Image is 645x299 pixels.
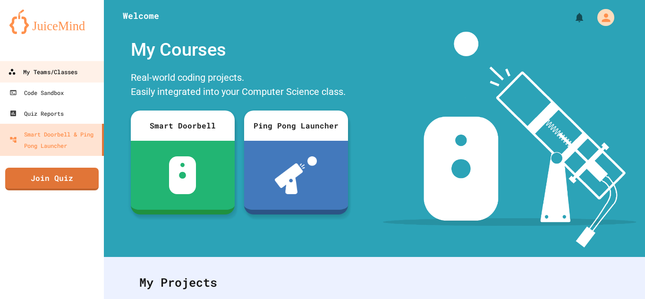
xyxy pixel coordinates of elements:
[8,66,77,78] div: My Teams/Classes
[9,128,98,151] div: Smart Doorbell & Ping Pong Launcher
[5,168,99,190] a: Join Quiz
[556,9,587,26] div: My Notifications
[126,68,353,103] div: Real-world coding projects. Easily integrated into your Computer Science class.
[9,108,64,119] div: Quiz Reports
[275,156,317,194] img: ppl-with-ball.png
[131,111,235,141] div: Smart Doorbell
[9,9,94,34] img: logo-orange.svg
[9,87,64,98] div: Code Sandbox
[383,32,636,248] img: banner-image-my-projects.png
[169,156,196,194] img: sdb-white.svg
[244,111,348,141] div: Ping Pong Launcher
[126,32,353,68] div: My Courses
[587,7,617,28] div: My Account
